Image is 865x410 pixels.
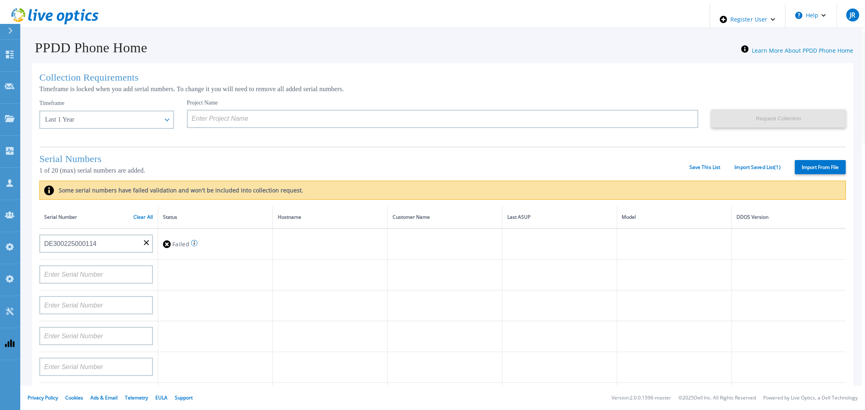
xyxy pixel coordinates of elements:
[65,394,83,401] a: Cookies
[39,154,689,164] h1: Serial Numbers
[732,206,846,228] th: DDOS Version
[39,327,153,345] input: Enter Serial Number
[133,214,153,220] a: Clear All
[711,109,846,128] button: Request Collection
[39,167,689,174] p: 1 of 20 (max) serial numbers are added.
[125,394,148,401] a: Telemetry
[39,85,846,93] p: Timeframe is locked when you add serial numbers. To change it you will need to remove all added s...
[90,394,118,401] a: Ads & Email
[39,265,153,284] input: Enter Serial Number
[45,116,159,123] div: Last 1 Year
[678,395,756,401] li: © 2025 Dell Inc. All Rights Reserved
[39,72,846,83] h1: Collection Requirements
[39,296,153,314] input: Enter Serial Number
[175,394,193,401] a: Support
[28,394,58,401] a: Privacy Policy
[155,394,167,401] a: EULA
[187,110,699,128] input: Enter Project Name
[273,206,387,228] th: Hostname
[502,206,617,228] th: Last ASUP
[617,206,732,228] th: Model
[39,100,64,107] label: Timeframe
[612,395,671,401] li: Version: 2.0.0.1596-master
[752,47,853,54] a: Learn More About PPDD Phone Home
[795,160,846,174] label: Import From File
[39,358,153,376] input: Enter Serial Number
[786,3,836,28] button: Help
[735,164,781,170] a: Import Saved List ( 1 )
[158,206,273,228] th: Status
[710,3,785,36] div: Register User
[44,213,153,222] div: Serial Number
[850,12,855,18] span: JR
[39,235,153,253] input: Enter Serial Number
[387,206,502,228] th: Customer Name
[187,100,218,106] label: Project Name
[163,237,268,252] div: Failed
[24,40,147,56] h1: PPDD Phone Home
[689,164,721,170] a: Save This List
[763,395,858,401] li: Powered by Live Optics, a Dell Technology
[54,186,303,194] label: Some serial numbers have failed validation and won't be included into collection request.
